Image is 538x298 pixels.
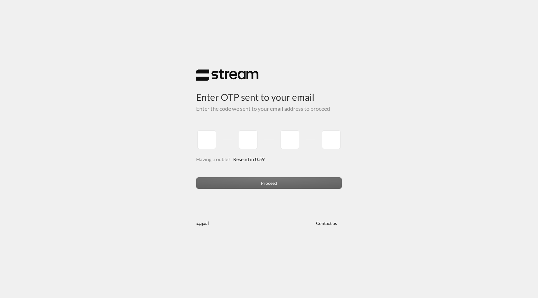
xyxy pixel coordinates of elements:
img: Stream Logo [196,69,258,81]
span: Resend in 0:59 [233,156,265,162]
h3: Enter OTP sent to your email [196,81,342,103]
span: Having trouble? [196,156,230,162]
a: Contact us [311,221,342,226]
h5: Enter the code we sent to your email address to proceed [196,105,342,112]
a: العربية [196,217,209,229]
button: Contact us [311,217,342,229]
